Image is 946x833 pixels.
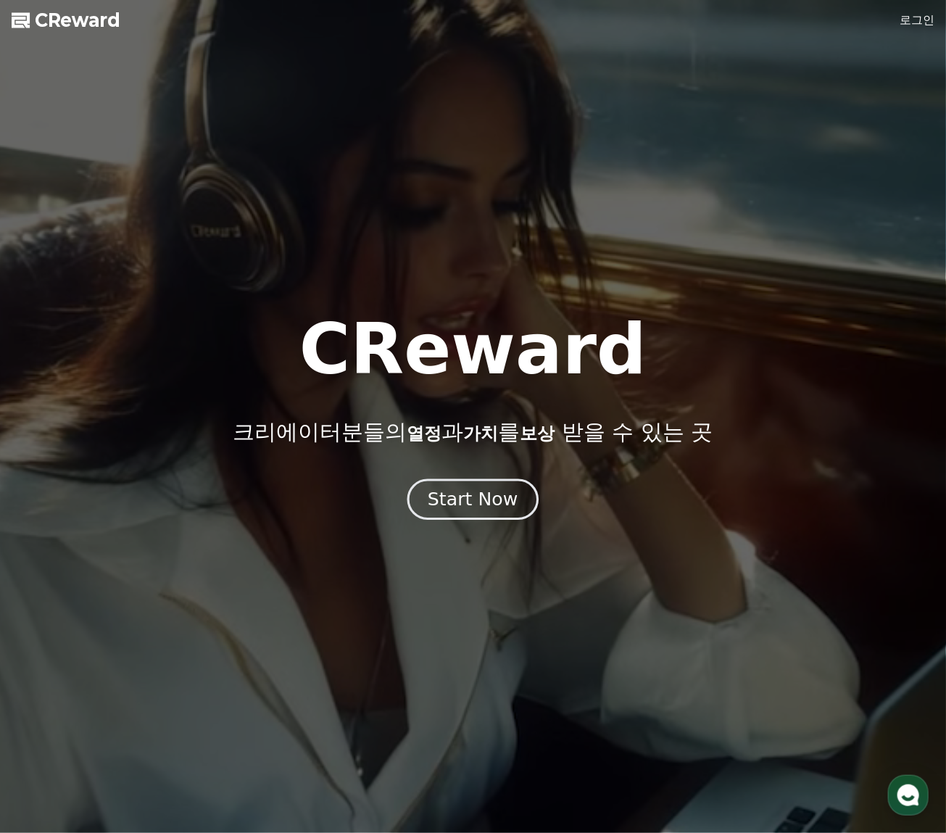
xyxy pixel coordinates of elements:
button: Start Now [407,478,539,520]
span: 보상 [520,423,555,444]
span: 대화 [133,482,150,494]
span: 가치 [463,423,498,444]
a: 대화 [96,460,187,496]
a: 설정 [187,460,278,496]
a: 로그인 [900,12,934,29]
h1: CReward [299,315,647,384]
a: 홈 [4,460,96,496]
span: 열정 [407,423,441,444]
a: CReward [12,9,120,32]
a: Start Now [410,494,536,508]
p: 크리에이터분들의 과 를 받을 수 있는 곳 [233,419,713,445]
span: 홈 [46,481,54,493]
div: Start Now [428,487,518,512]
span: 설정 [224,481,241,493]
span: CReward [35,9,120,32]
